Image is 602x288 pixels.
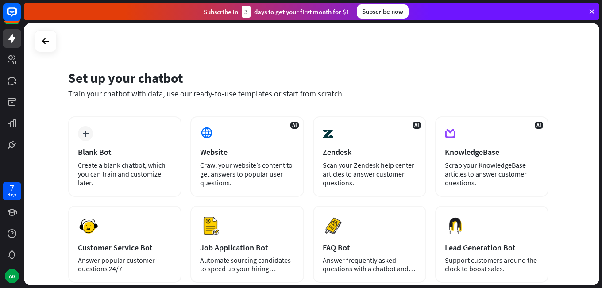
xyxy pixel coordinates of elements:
div: 3 [242,6,251,18]
div: 7 [10,184,14,192]
div: AG [5,269,19,283]
a: 7 days [3,182,21,200]
div: Subscribe in days to get your first month for $1 [204,6,350,18]
div: Subscribe now [357,4,409,19]
div: days [8,192,16,198]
